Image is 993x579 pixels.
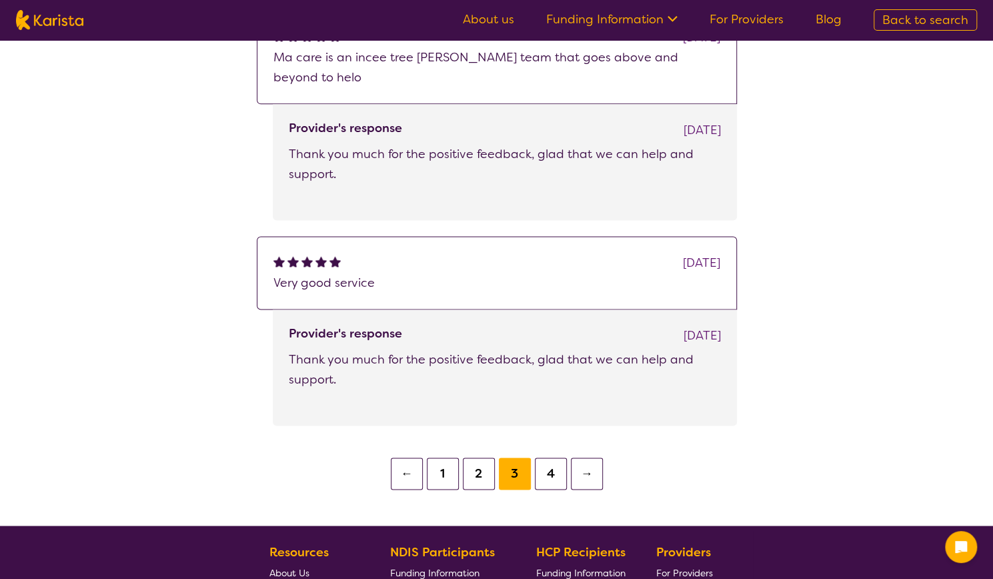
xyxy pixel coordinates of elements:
[463,11,514,27] a: About us
[390,544,495,560] b: NDIS Participants
[710,11,784,27] a: For Providers
[571,458,603,490] button: →
[269,566,309,578] span: About Us
[269,544,329,560] b: Resources
[390,566,479,578] span: Funding Information
[289,350,721,390] p: Thank you much for the positive feedback, glad that we can help and support.
[301,255,313,267] img: fullstar
[882,12,968,28] span: Back to search
[427,458,459,490] button: 1
[816,11,842,27] a: Blog
[287,255,299,267] img: fullstar
[289,326,402,342] h4: Provider's response
[289,144,721,184] p: Thank you much for the positive feedback, glad that we can help and support.
[546,11,678,27] a: Funding Information
[273,47,720,87] p: Ma care is an incee tree [PERSON_NAME] team that goes above and beyond to helo
[683,253,720,273] div: [DATE]
[315,255,327,267] img: fullstar
[273,255,285,267] img: fullstar
[656,544,711,560] b: Providers
[289,120,402,136] h4: Provider's response
[536,566,625,578] span: Funding Information
[874,9,977,31] a: Back to search
[535,458,567,490] button: 4
[329,255,341,267] img: fullstar
[16,10,83,30] img: Karista logo
[684,326,721,346] div: [DATE]
[499,458,531,490] button: 3
[273,273,720,293] p: Very good service
[391,458,423,490] button: ←
[656,566,713,578] span: For Providers
[684,120,721,140] div: [DATE]
[536,544,625,560] b: HCP Recipients
[463,458,495,490] button: 2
